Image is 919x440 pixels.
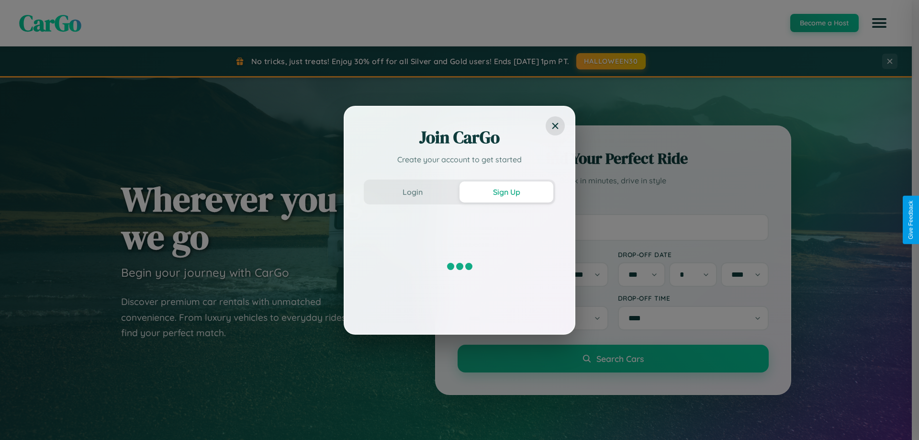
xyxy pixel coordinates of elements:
iframe: Intercom live chat [10,407,33,430]
h2: Join CarGo [364,126,555,149]
p: Create your account to get started [364,154,555,165]
div: Give Feedback [908,201,914,239]
button: Sign Up [459,181,553,203]
button: Login [366,181,459,203]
